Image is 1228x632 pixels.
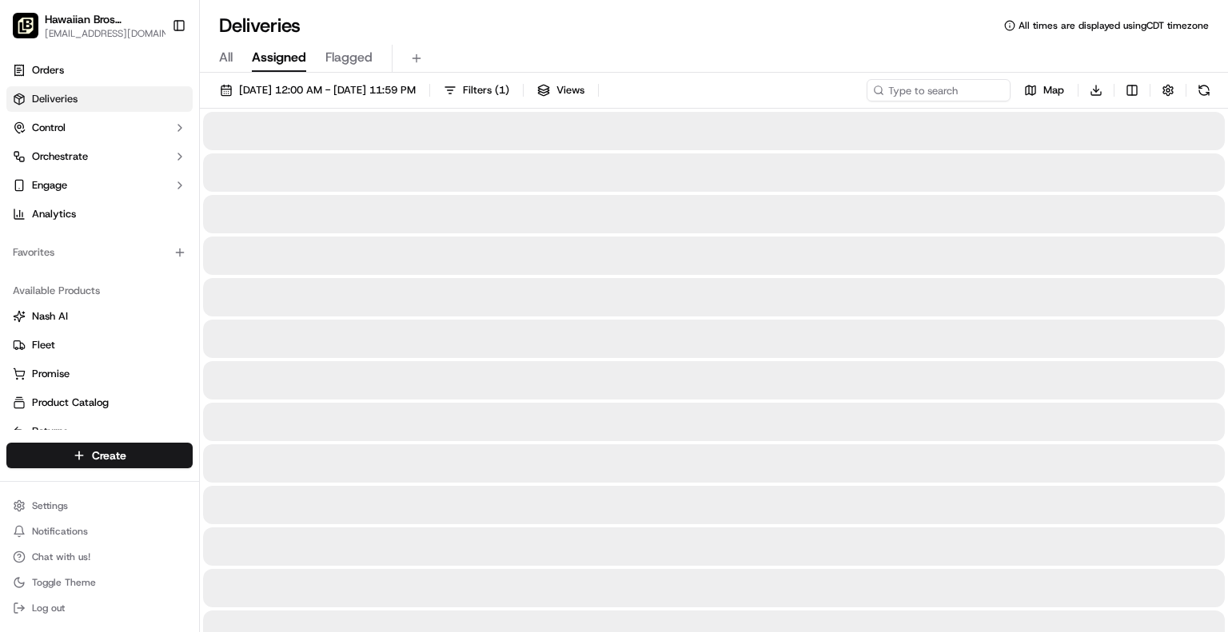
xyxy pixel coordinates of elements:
[219,13,301,38] h1: Deliveries
[239,83,416,97] span: [DATE] 12:00 AM - [DATE] 11:59 PM
[32,602,65,614] span: Log out
[252,48,306,67] span: Assigned
[6,546,193,568] button: Chat with us!
[6,304,193,329] button: Nash AI
[6,6,165,45] button: Hawaiian Bros (Fort Worth TX_Bryant Irvin)Hawaiian Bros ([GEOGRAPHIC_DATA] [GEOGRAPHIC_DATA] [PER...
[32,149,88,164] span: Orchestrate
[556,83,584,97] span: Views
[6,361,193,387] button: Promise
[6,278,193,304] div: Available Products
[92,447,126,463] span: Create
[6,115,193,141] button: Control
[32,63,64,78] span: Orders
[6,571,193,594] button: Toggle Theme
[32,92,78,106] span: Deliveries
[6,495,193,517] button: Settings
[1043,83,1064,97] span: Map
[437,79,516,101] button: Filters(1)
[6,443,193,468] button: Create
[32,499,68,512] span: Settings
[6,332,193,358] button: Fleet
[13,424,186,439] a: Returns
[495,83,509,97] span: ( 1 )
[6,419,193,444] button: Returns
[32,551,90,563] span: Chat with us!
[32,121,66,135] span: Control
[6,201,193,227] a: Analytics
[13,367,186,381] a: Promise
[13,395,186,410] a: Product Catalog
[463,83,509,97] span: Filters
[6,520,193,543] button: Notifications
[867,79,1011,101] input: Type to search
[6,173,193,198] button: Engage
[32,525,88,538] span: Notifications
[32,338,55,352] span: Fleet
[1193,79,1215,101] button: Refresh
[32,395,109,410] span: Product Catalog
[1017,79,1071,101] button: Map
[32,367,70,381] span: Promise
[32,178,67,193] span: Engage
[45,11,159,27] button: Hawaiian Bros ([GEOGRAPHIC_DATA] [GEOGRAPHIC_DATA] [PERSON_NAME])
[32,576,96,589] span: Toggle Theme
[530,79,592,101] button: Views
[219,48,233,67] span: All
[13,338,186,352] a: Fleet
[6,597,193,619] button: Log out
[6,86,193,112] a: Deliveries
[13,13,38,38] img: Hawaiian Bros (Fort Worth TX_Bryant Irvin)
[6,240,193,265] div: Favorites
[32,207,76,221] span: Analytics
[6,390,193,415] button: Product Catalog
[32,309,68,324] span: Nash AI
[45,27,177,40] button: [EMAIL_ADDRESS][DOMAIN_NAME]
[325,48,373,67] span: Flagged
[1019,19,1209,32] span: All times are displayed using CDT timezone
[213,79,423,101] button: [DATE] 12:00 AM - [DATE] 11:59 PM
[6,58,193,83] a: Orders
[32,424,68,439] span: Returns
[6,144,193,169] button: Orchestrate
[13,309,186,324] a: Nash AI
